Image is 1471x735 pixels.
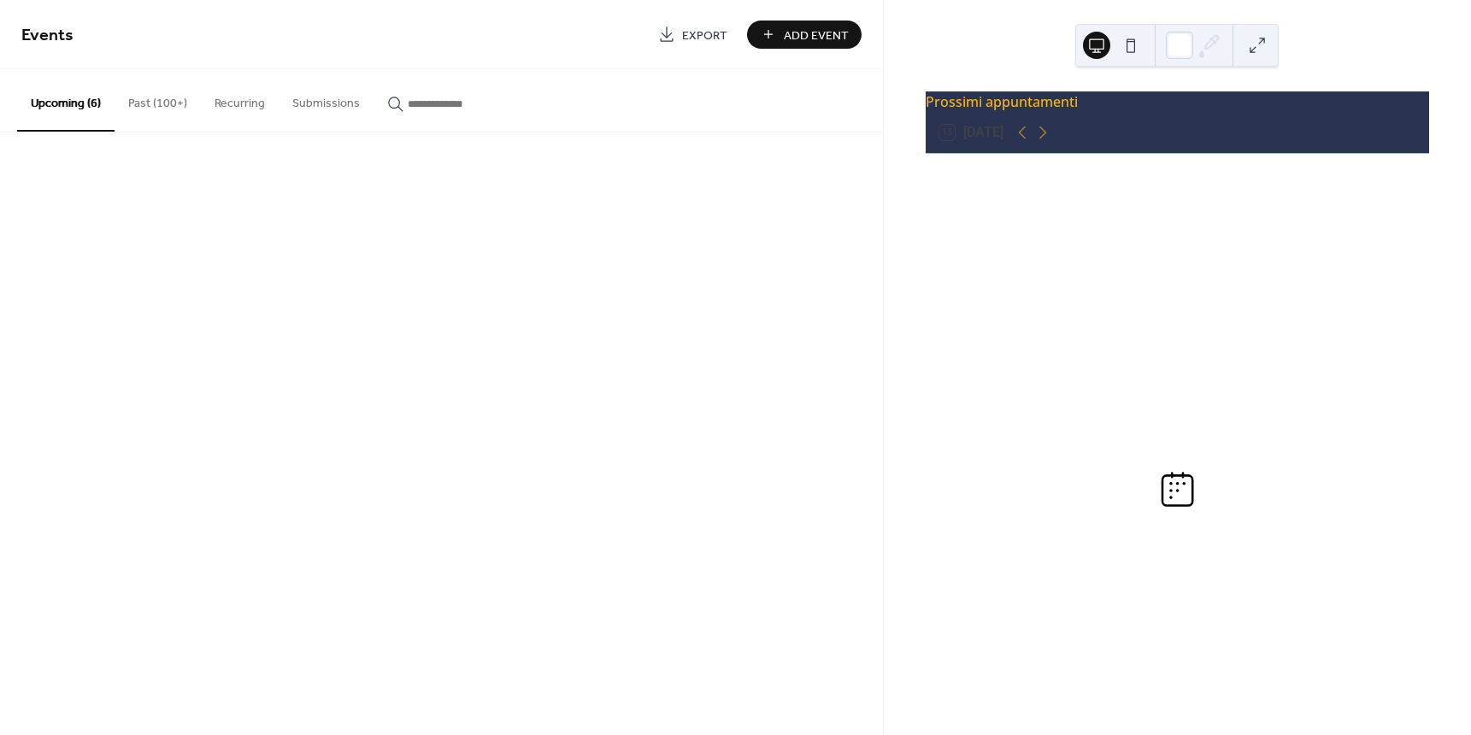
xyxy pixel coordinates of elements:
[115,69,201,130] button: Past (100+)
[17,69,115,132] button: Upcoming (6)
[21,19,74,52] span: Events
[784,26,849,44] span: Add Event
[645,21,740,49] a: Export
[279,69,374,130] button: Submissions
[201,69,279,130] button: Recurring
[747,21,862,49] button: Add Event
[682,26,727,44] span: Export
[926,91,1429,112] div: Prossimi appuntamenti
